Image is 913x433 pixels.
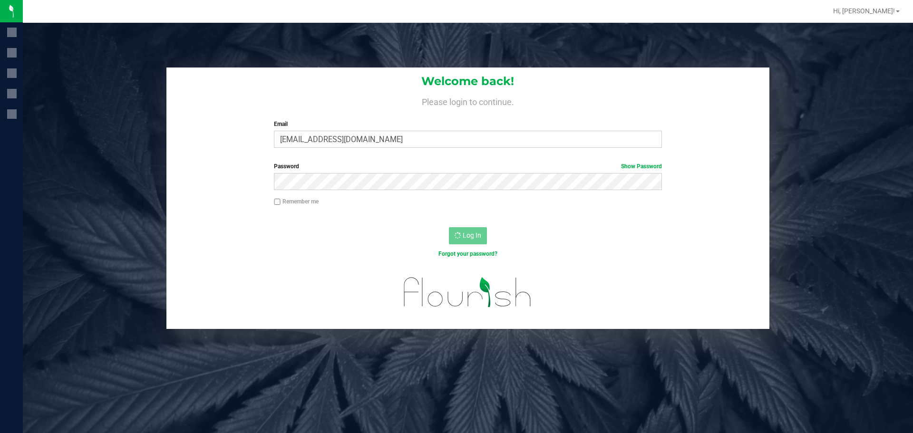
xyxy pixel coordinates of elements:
[166,95,769,106] h4: Please login to continue.
[274,197,319,206] label: Remember me
[274,163,299,170] span: Password
[166,75,769,87] h1: Welcome back!
[449,227,487,244] button: Log In
[463,231,481,239] span: Log In
[274,199,281,205] input: Remember me
[392,268,543,317] img: flourish_logo.svg
[274,120,661,128] label: Email
[621,163,662,170] a: Show Password
[438,250,497,257] a: Forgot your password?
[833,7,895,15] span: Hi, [PERSON_NAME]!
